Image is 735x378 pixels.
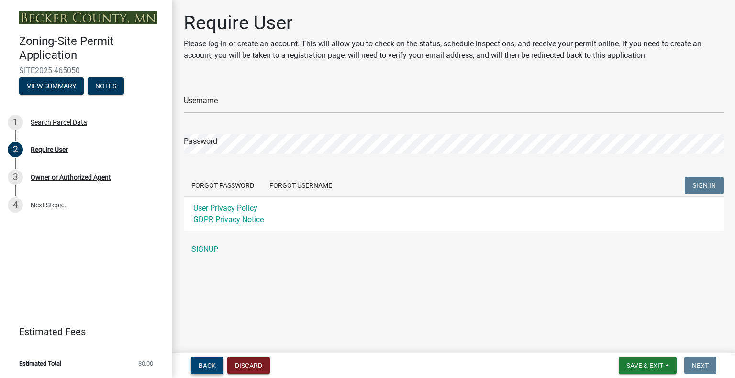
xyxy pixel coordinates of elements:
[31,174,111,181] div: Owner or Authorized Agent
[8,142,23,157] div: 2
[692,362,709,369] span: Next
[19,11,157,24] img: Becker County, Minnesota
[19,66,153,75] span: SITE2025-465050
[88,83,124,90] wm-modal-confirm: Notes
[8,170,23,185] div: 3
[692,182,716,189] span: SIGN IN
[31,119,87,126] div: Search Parcel Data
[626,362,663,369] span: Save & Exit
[619,357,677,374] button: Save & Exit
[8,197,23,213] div: 4
[184,11,724,34] h1: Require User
[184,240,724,259] a: SIGNUP
[19,360,61,367] span: Estimated Total
[31,146,68,153] div: Require User
[199,362,216,369] span: Back
[184,38,724,61] p: Please log-in or create an account. This will allow you to check on the status, schedule inspecti...
[262,177,340,194] button: Forgot Username
[184,177,262,194] button: Forgot Password
[8,322,157,341] a: Estimated Fees
[88,77,124,95] button: Notes
[193,204,257,213] a: User Privacy Policy
[193,215,264,224] a: GDPR Privacy Notice
[138,360,153,367] span: $0.00
[19,83,84,90] wm-modal-confirm: Summary
[19,77,84,95] button: View Summary
[8,115,23,130] div: 1
[19,34,165,62] h4: Zoning-Site Permit Application
[191,357,223,374] button: Back
[685,177,724,194] button: SIGN IN
[684,357,716,374] button: Next
[227,357,270,374] button: Discard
